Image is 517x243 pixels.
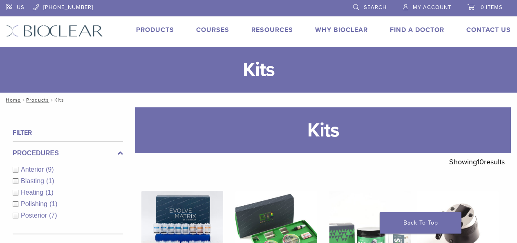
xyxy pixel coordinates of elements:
span: (1) [49,200,58,207]
span: 10 [477,157,484,166]
a: Resources [251,26,293,34]
img: Bioclear [6,25,103,37]
a: Home [3,97,21,103]
h1: Kits [135,107,511,153]
span: Posterior [21,212,49,219]
span: (7) [49,212,57,219]
p: Showing results [449,153,505,170]
span: Search [364,4,387,11]
span: Blasting [21,177,46,184]
span: 0 items [481,4,503,11]
a: Products [136,26,174,34]
span: Polishing [21,200,49,207]
a: Back To Top [380,212,461,234]
span: Anterior [21,166,46,173]
a: Contact Us [466,26,511,34]
a: Why Bioclear [315,26,368,34]
span: / [21,98,26,102]
span: (9) [46,166,54,173]
label: Procedures [13,148,123,158]
span: Heating [21,189,45,196]
a: Courses [196,26,229,34]
span: My Account [413,4,451,11]
span: (1) [45,189,54,196]
h4: Filter [13,128,123,138]
span: (1) [46,177,54,184]
span: / [49,98,54,102]
a: Find A Doctor [390,26,444,34]
a: Products [26,97,49,103]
